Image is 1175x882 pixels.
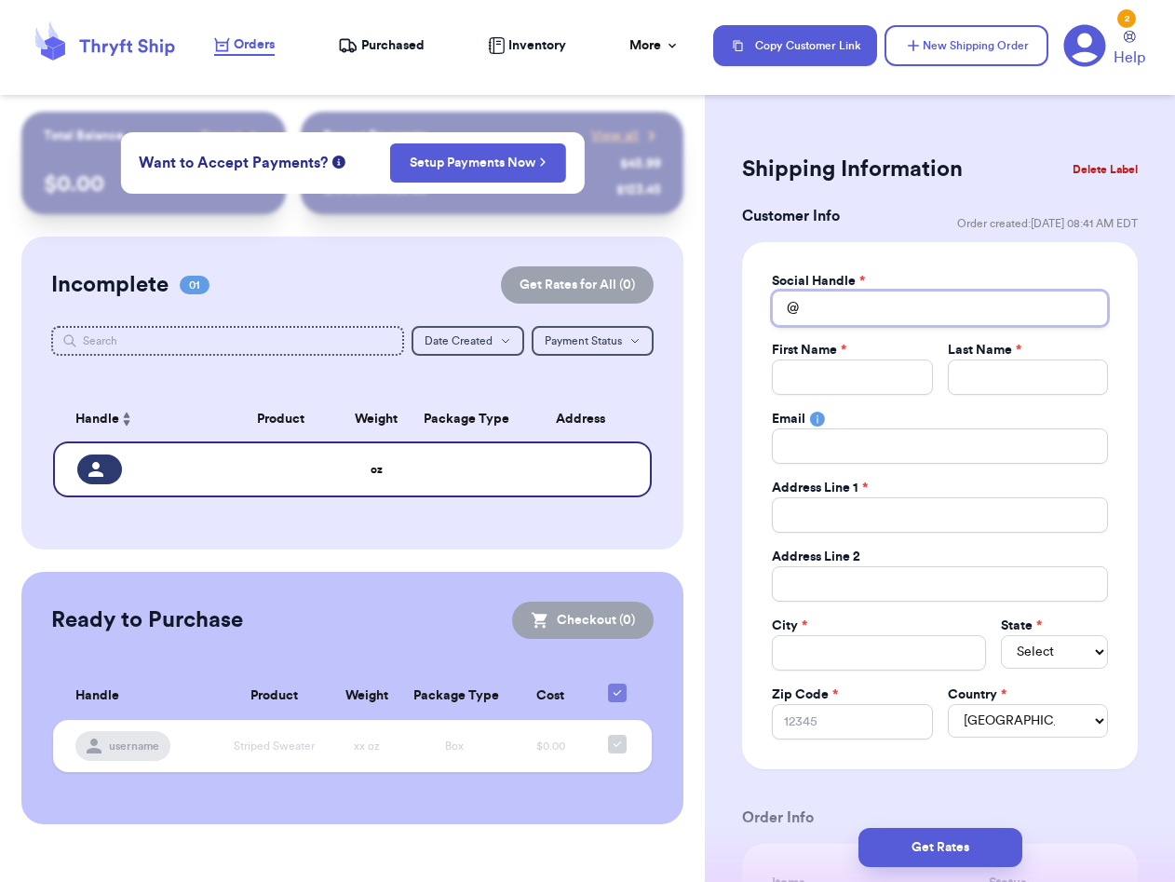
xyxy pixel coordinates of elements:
[772,479,868,497] label: Address Line 1
[1065,149,1145,190] button: Delete Label
[109,739,159,753] span: username
[506,672,594,720] th: Cost
[390,143,566,183] button: Setup Payments Now
[948,685,1006,704] label: Country
[1001,617,1042,635] label: State
[742,807,1138,829] h3: Order Info
[216,672,332,720] th: Product
[139,152,328,174] span: Want to Accept Payments?
[221,397,341,441] th: Product
[742,205,840,227] h3: Customer Info
[361,36,425,55] span: Purchased
[51,605,243,635] h2: Ready to Purchase
[323,127,426,145] p: Recent Payments
[1114,31,1145,69] a: Help
[772,617,807,635] label: City
[234,740,315,752] span: Striped Sweater
[214,35,275,56] a: Orders
[616,181,661,199] div: $ 123.45
[532,326,654,356] button: Payment Status
[338,36,425,55] a: Purchased
[402,672,507,720] th: Package Type
[520,397,653,441] th: Address
[501,266,654,304] button: Get Rates for All (0)
[1114,47,1145,69] span: Help
[591,127,661,145] a: View all
[772,291,799,326] div: @
[772,341,846,360] label: First Name
[620,155,661,173] div: $ 45.99
[858,828,1022,867] button: Get Rates
[772,548,860,566] label: Address Line 2
[772,685,838,704] label: Zip Code
[44,127,124,145] p: Total Balance
[234,35,275,54] span: Orders
[180,276,209,294] span: 01
[545,335,622,346] span: Payment Status
[1117,9,1136,28] div: 2
[885,25,1048,66] button: New Shipping Order
[341,397,412,441] th: Weight
[75,410,119,429] span: Handle
[713,25,877,66] button: Copy Customer Link
[948,341,1021,360] label: Last Name
[957,216,1138,231] span: Order created: [DATE] 08:41 AM EDT
[44,170,264,199] p: $ 0.00
[772,410,805,428] label: Email
[354,740,380,752] span: xx oz
[445,740,464,752] span: Box
[412,326,524,356] button: Date Created
[1063,24,1106,67] a: 2
[772,704,932,740] input: 12345
[412,397,520,441] th: Package Type
[201,127,241,145] span: Payout
[508,36,566,55] span: Inventory
[201,127,263,145] a: Payout
[512,602,654,639] button: Checkout (0)
[410,154,547,172] a: Setup Payments Now
[742,155,963,184] h2: Shipping Information
[536,740,565,752] span: $0.00
[591,127,639,145] span: View all
[51,270,169,300] h2: Incomplete
[425,335,493,346] span: Date Created
[772,272,865,291] label: Social Handle
[332,672,402,720] th: Weight
[75,686,119,706] span: Handle
[629,36,680,55] div: More
[51,326,405,356] input: Search
[488,36,566,55] a: Inventory
[119,408,134,430] button: Sort ascending
[371,464,383,475] strong: oz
